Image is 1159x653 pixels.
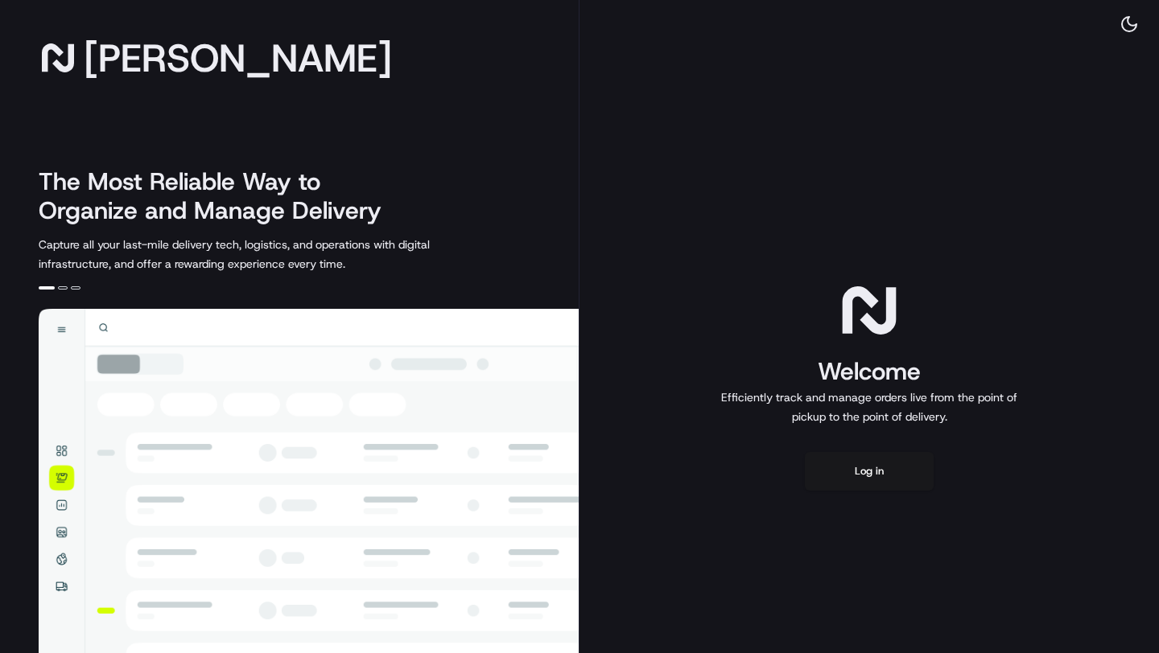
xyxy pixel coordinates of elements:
[805,452,934,491] button: Log in
[39,167,399,225] h2: The Most Reliable Way to Organize and Manage Delivery
[715,388,1024,426] p: Efficiently track and manage orders live from the point of pickup to the point of delivery.
[39,235,502,273] p: Capture all your last-mile delivery tech, logistics, and operations with digital infrastructure, ...
[84,42,392,74] span: [PERSON_NAME]
[715,355,1024,388] h1: Welcome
